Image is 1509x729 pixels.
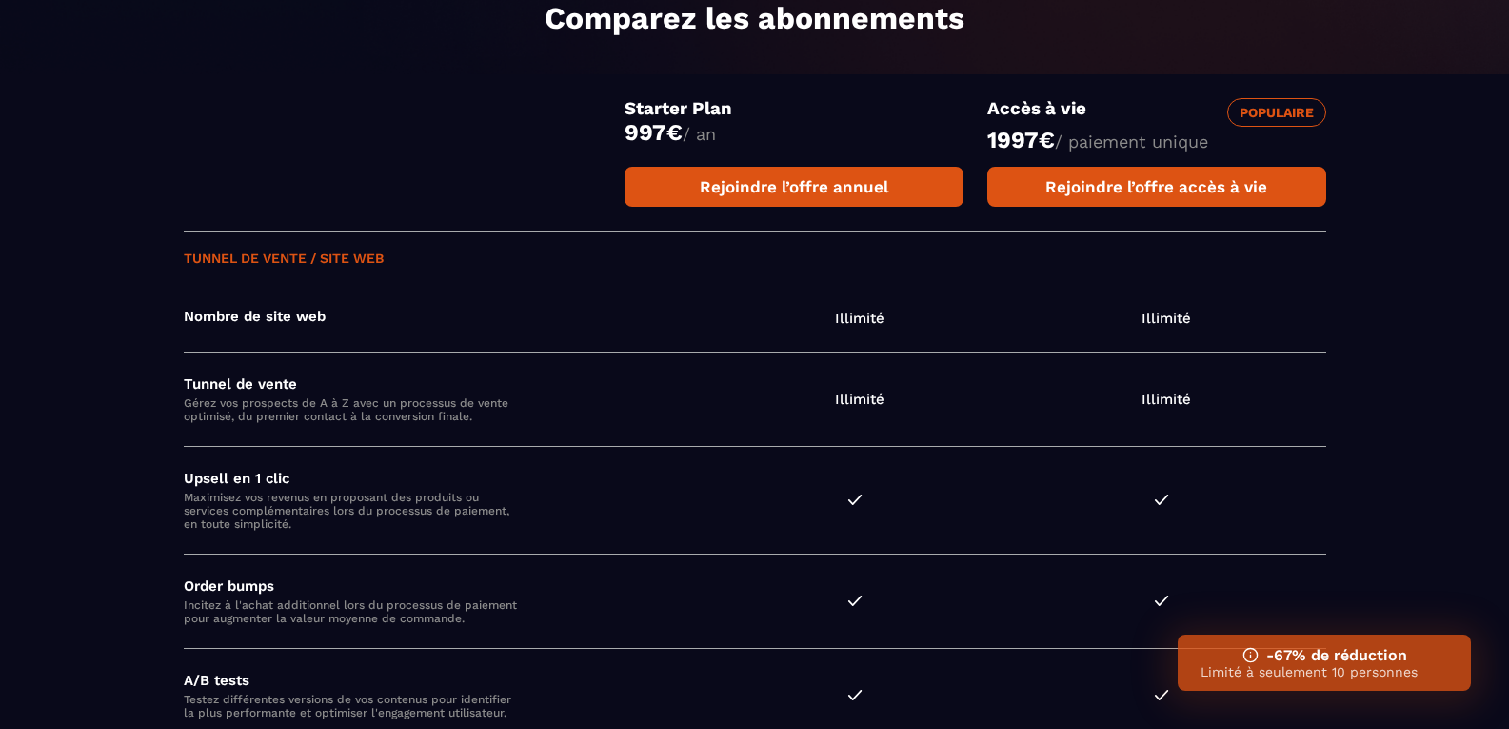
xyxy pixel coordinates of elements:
h4: Order bumps [184,577,701,595]
h4: Tunnel de vente [184,375,701,393]
img: checked [1154,495,1169,505]
img: checked [1154,596,1169,606]
img: ifno [1242,647,1259,663]
currency: € [666,119,683,146]
currency: € [1039,127,1055,153]
h4: Upsell en 1 clic [184,470,701,487]
a: Rejoindre l’offre accès à vie [987,167,1326,207]
p: Testez différentes versions de vos contenus pour identifier la plus performante et optimiser l'en... [184,693,523,719]
h4: A/B tests [184,672,701,689]
a: Rejoindre l’offre annuel [625,167,963,207]
p: Incitez à l'achat additionnel lors du processus de paiement pour augmenter la valeur moyenne de c... [184,598,523,625]
div: Populaire [1227,98,1326,127]
img: checked [847,596,863,606]
img: checked [1154,690,1169,700]
p: Limité à seulement 10 personnes [1201,664,1448,679]
span: / paiement unique [1055,132,1208,152]
img: checked [847,690,863,700]
h3: Accès à vie [987,98,1157,127]
h3: -67% de réduction [1201,646,1448,664]
h3: Tunnel de vente / Site web [184,251,1326,266]
h3: Starter Plan [625,98,963,119]
span: Illimité [1019,391,1315,408]
img: checked [847,495,863,505]
span: / an [683,124,716,144]
span: Illimité [711,391,1007,408]
span: Illimité [1019,310,1315,327]
h4: Nombre de site web [184,308,701,325]
money: 997 [625,119,683,146]
money: 1997 [987,127,1055,153]
span: Illimité [711,310,1007,327]
p: Gérez vos prospects de A à Z avec un processus de vente optimisé, du premier contact à la convers... [184,396,523,423]
p: Maximisez vos revenus en proposant des produits ou services complémentaires lors du processus de ... [184,491,523,531]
